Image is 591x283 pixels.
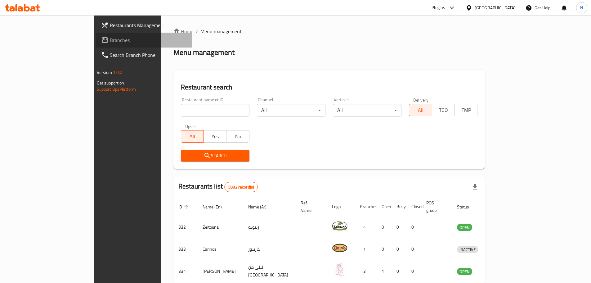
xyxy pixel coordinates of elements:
[243,260,296,282] td: ليلى من [GEOGRAPHIC_DATA]
[580,4,583,11] span: N
[184,132,201,141] span: All
[178,182,258,192] h2: Restaurants list
[435,106,452,115] span: TGO
[355,260,377,282] td: 3
[406,260,421,282] td: 0
[475,4,516,11] div: [GEOGRAPHIC_DATA]
[186,152,244,160] span: Search
[392,260,406,282] td: 0
[198,260,243,282] td: [PERSON_NAME]
[181,150,249,162] button: Search
[377,238,392,260] td: 0
[457,268,472,275] div: OPEN
[332,262,347,278] img: Leila Min Lebnan
[173,28,485,35] nav: breadcrumb
[457,246,478,253] div: INACTIVE
[377,216,392,238] td: 0
[96,18,192,33] a: Restaurants Management
[333,104,401,116] div: All
[454,104,477,116] button: TMP
[203,203,230,211] span: Name (En)
[412,106,429,115] span: All
[413,98,429,102] label: Delivery
[457,106,475,115] span: TMP
[96,48,192,62] a: Search Branch Phone
[355,238,377,260] td: 1
[243,238,296,260] td: كارينوز
[457,203,477,211] span: Status
[204,130,226,143] button: Yes
[432,104,455,116] button: TGO
[173,48,235,57] h2: Menu management
[457,224,472,231] span: OPEN
[426,199,445,214] span: POS group
[406,238,421,260] td: 0
[243,216,296,238] td: زيتونة
[181,83,478,92] h2: Restaurant search
[392,216,406,238] td: 0
[457,224,472,231] div: OPEN
[96,33,192,48] a: Branches
[97,85,136,93] a: Support.OpsPlatform
[110,51,187,59] span: Search Branch Phone
[181,130,204,143] button: All
[185,124,197,128] label: Upsell
[110,21,187,29] span: Restaurants Management
[392,238,406,260] td: 0
[468,180,482,194] div: Export file
[355,216,377,238] td: 4
[406,197,421,216] th: Closed
[327,197,355,216] th: Logo
[97,79,125,87] span: Get support on:
[224,182,258,192] div: Total records count
[113,68,123,76] span: 1.0.0
[332,240,347,256] img: Carinos
[377,260,392,282] td: 1
[301,199,320,214] span: Ref. Name
[248,203,275,211] span: Name (Ar)
[110,36,187,44] span: Branches
[200,28,242,35] span: Menu management
[198,238,243,260] td: Carinos
[257,104,325,116] div: All
[229,132,247,141] span: No
[457,246,478,253] span: INACTIVE
[178,203,190,211] span: ID
[181,104,249,116] input: Search for restaurant name or ID..
[457,268,472,275] span: OPEN
[392,197,406,216] th: Busy
[206,132,224,141] span: Yes
[332,218,347,234] img: Zeitouna
[406,216,421,238] td: 0
[355,197,377,216] th: Branches
[377,197,392,216] th: Open
[198,216,243,238] td: Zeitouna
[97,68,112,76] span: Version:
[409,104,432,116] button: All
[432,4,445,11] div: Plugins
[226,130,249,143] button: No
[196,28,198,35] li: /
[225,184,257,190] span: 5982 record(s)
